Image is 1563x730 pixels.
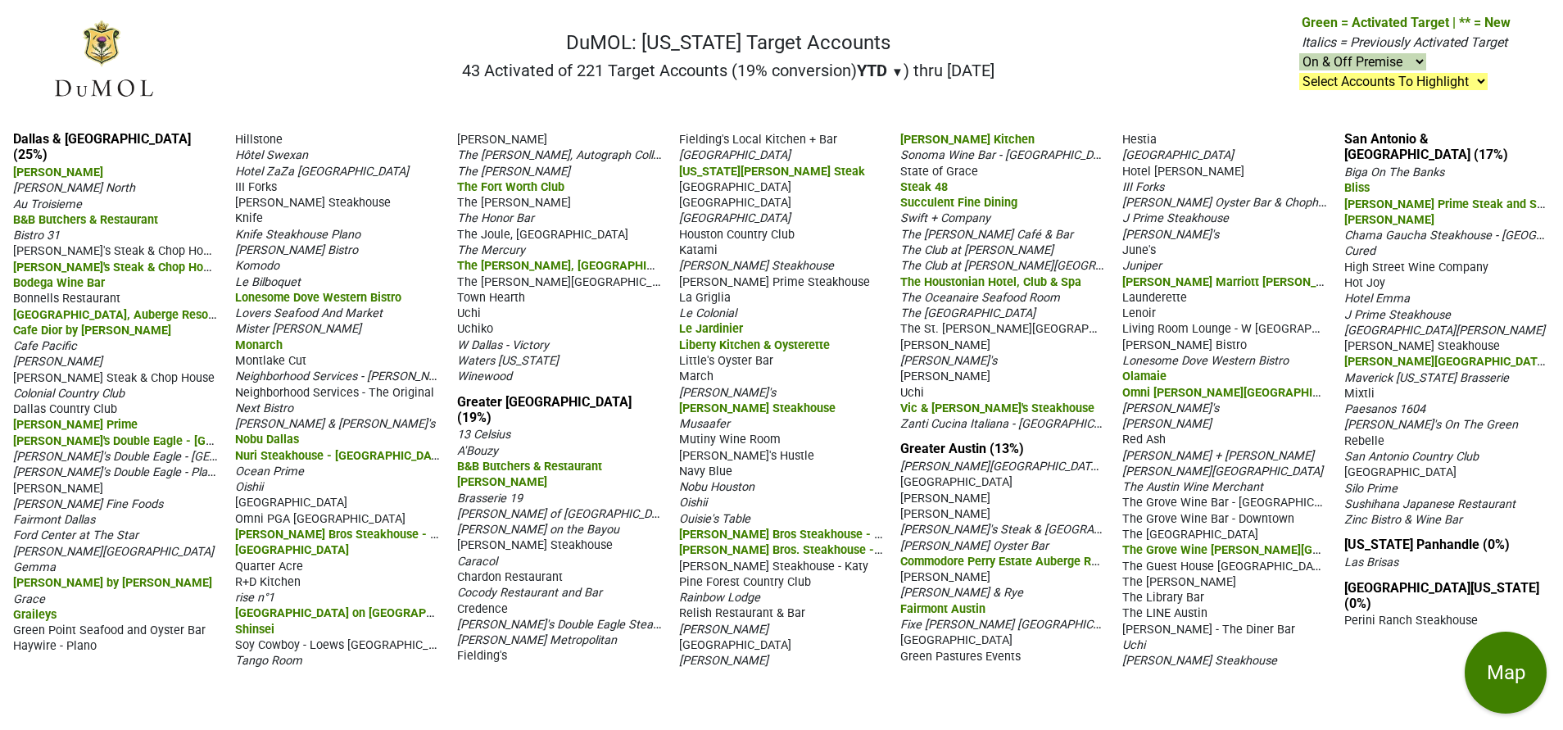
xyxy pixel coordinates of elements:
[52,19,155,100] img: DuMOL
[900,602,985,616] span: Fairmont Austin
[1344,213,1434,227] span: [PERSON_NAME]
[1122,306,1156,320] span: Lenoir
[1344,339,1500,353] span: [PERSON_NAME] Steakhouse
[457,460,602,474] span: B&B Butchers & Restaurant
[235,433,299,447] span: Nobu Dallas
[1122,480,1263,494] span: The Austin Wine Merchant
[679,465,732,478] span: Navy Blue
[1122,243,1156,257] span: June's
[457,147,686,162] span: The [PERSON_NAME], Autograph Collection
[1122,558,1330,574] span: The Guest House [GEOGRAPHIC_DATA]
[1122,354,1289,368] span: Lonesome Dove Western Bistro
[1122,542,1415,557] span: The Grove Wine [PERSON_NAME][GEOGRAPHIC_DATA]
[13,324,171,338] span: Cafe Dior by [PERSON_NAME]
[13,292,120,306] span: Bonnells Restaurant
[235,322,361,336] span: Mister [PERSON_NAME]
[900,570,990,584] span: [PERSON_NAME]
[235,165,409,179] span: Hotel ZaZa [GEOGRAPHIC_DATA]
[1344,580,1539,611] a: [GEOGRAPHIC_DATA][US_STATE] (0%)
[235,368,456,383] span: Neighborhood Services - [PERSON_NAME]
[457,180,564,194] span: The Fort Worth Club
[462,31,994,55] h1: DuMOL: [US_STATE] Target Accounts
[457,649,507,663] span: Fielding's
[1122,180,1164,194] span: III Forks
[900,147,1206,162] span: Sonoma Wine Bar - [GEOGRAPHIC_DATA][PERSON_NAME]
[235,480,263,494] span: Oishii
[457,523,619,537] span: [PERSON_NAME] on the Bayou
[1122,384,1357,400] span: Omni [PERSON_NAME][GEOGRAPHIC_DATA]
[457,354,559,368] span: Waters [US_STATE]
[235,496,347,510] span: [GEOGRAPHIC_DATA]
[679,575,811,589] span: Pine Forest Country Club
[1122,165,1244,179] span: Hotel [PERSON_NAME]
[1122,606,1207,620] span: The LINE Austin
[235,228,360,242] span: Knife Steakhouse Plano
[235,306,383,320] span: Lovers Seafood And Market
[900,211,990,225] span: Swift + Company
[13,418,138,432] span: [PERSON_NAME] Prime
[13,131,191,162] a: Dallas & [GEOGRAPHIC_DATA] (25%)
[900,616,1129,632] span: Fixe [PERSON_NAME] [GEOGRAPHIC_DATA]
[13,592,45,606] span: Grace
[457,538,613,552] span: [PERSON_NAME] Steakhouse
[679,243,718,257] span: Katami
[235,354,306,368] span: Montlake Cut
[1344,537,1510,552] a: [US_STATE] Panhandle (0%)
[457,475,547,489] span: [PERSON_NAME]
[679,133,837,147] span: Fielding's Local Kitchen + Bar
[235,623,274,637] span: Shinsei
[1344,434,1384,448] span: Rebelle
[1122,133,1157,147] span: Hestia
[900,521,1221,537] span: [PERSON_NAME]'s Steak & [GEOGRAPHIC_DATA] - Downtown
[457,211,534,225] span: The Honor Bar
[13,528,138,542] span: Ford Center at The Star
[679,322,743,336] span: Le Jardinier
[900,633,1013,647] span: [GEOGRAPHIC_DATA]
[679,606,805,620] span: Relish Restaurant & Bar
[900,586,1023,600] span: [PERSON_NAME] & Rye
[457,228,628,242] span: The Joule, [GEOGRAPHIC_DATA]
[1122,575,1236,589] span: The [PERSON_NAME]
[13,387,125,401] span: Colonial Country Club
[900,306,1035,320] span: The [GEOGRAPHIC_DATA]
[13,213,158,227] span: B&B Butchers & Restaurant
[457,506,675,521] span: [PERSON_NAME] of [GEOGRAPHIC_DATA]
[900,354,997,368] span: [PERSON_NAME]'s
[900,257,1165,273] span: The Club at [PERSON_NAME][GEOGRAPHIC_DATA]
[1122,528,1258,542] span: The [GEOGRAPHIC_DATA]
[900,196,1017,210] span: Succulent Fine Dining
[1122,148,1234,162] span: [GEOGRAPHIC_DATA]
[235,148,308,162] span: Hôtel Swexan
[679,512,750,526] span: Ouisie's Table
[235,605,482,620] span: [GEOGRAPHIC_DATA] on [GEOGRAPHIC_DATA]
[457,444,498,458] span: A'Bouzy
[457,602,508,616] span: Credence
[457,291,525,305] span: Town Hearth
[1344,371,1509,385] span: Maverick [US_STATE] Brasserie
[679,449,814,463] span: [PERSON_NAME]'s Hustle
[1122,449,1314,463] span: [PERSON_NAME] + [PERSON_NAME]
[13,355,102,369] span: [PERSON_NAME]
[13,165,103,179] span: [PERSON_NAME]
[13,497,163,511] span: [PERSON_NAME] Fine Foods
[900,243,1053,257] span: The Club at [PERSON_NAME]
[1122,465,1323,478] span: [PERSON_NAME][GEOGRAPHIC_DATA]
[900,133,1035,147] span: [PERSON_NAME] Kitchen
[1122,274,1561,289] span: [PERSON_NAME] Marriott [PERSON_NAME] — [PERSON_NAME] Italian Steakhouse
[900,291,1060,305] span: The Oceanaire Seafood Room
[679,591,760,605] span: Rainbow Lodge
[1122,512,1294,526] span: The Grove Wine Bar - Downtown
[462,61,994,80] h2: 43 Activated of 221 Target Accounts (19% conversion) ) thru [DATE]
[679,291,731,305] span: La Griglia
[900,539,1049,553] span: [PERSON_NAME] Oyster Bar
[900,458,1190,474] span: [PERSON_NAME][GEOGRAPHIC_DATA][PERSON_NAME]
[1122,638,1145,652] span: Uchi
[235,417,435,431] span: [PERSON_NAME] & [PERSON_NAME]'s
[857,61,887,80] span: YTD
[900,370,990,383] span: [PERSON_NAME]
[900,650,1021,664] span: Green Pastures Events
[1344,244,1375,258] span: Cured
[457,370,512,383] span: Winewood
[900,475,1013,489] span: [GEOGRAPHIC_DATA]
[1122,433,1166,447] span: Red Ash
